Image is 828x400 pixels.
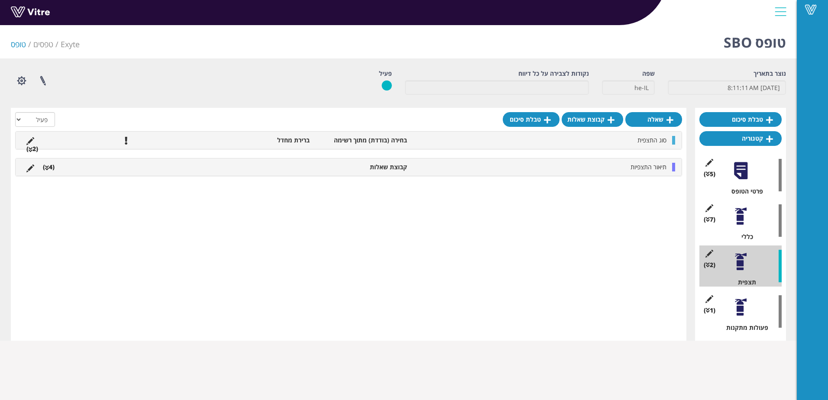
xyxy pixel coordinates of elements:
[314,163,411,171] li: קבוצת שאלות
[382,80,392,91] img: yes
[625,112,682,127] a: שאלה
[314,136,411,145] li: בחירה (בודדת) מתוך רשימה
[562,112,623,127] a: קבוצת שאלות
[22,145,42,153] li: (2 )
[39,163,59,171] li: (4 )
[637,136,666,144] span: סוג התצפית
[11,39,33,50] li: טופס
[642,69,655,78] label: שפה
[754,69,786,78] label: נוצר בתאריך
[704,170,715,178] span: (5 )
[706,278,782,287] div: תצפית
[704,261,715,269] span: (2 )
[518,69,589,78] label: נקודות לצבירה על כל דיווח
[379,69,392,78] label: פעיל
[706,187,782,196] div: פרטי הטופס
[699,131,782,146] a: קטגוריה
[631,163,666,171] span: תיאור התצפיות
[706,323,782,332] div: פעולות מתקנות
[503,112,560,127] a: טבלת סיכום
[704,306,715,315] span: (1 )
[217,136,314,145] li: ברירת מחדל
[33,39,53,49] a: טפסים
[699,112,782,127] a: טבלת סיכום
[61,39,80,49] span: 406
[704,215,715,224] span: (7 )
[706,232,782,241] div: כללי
[724,22,786,58] h1: טופס SBO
